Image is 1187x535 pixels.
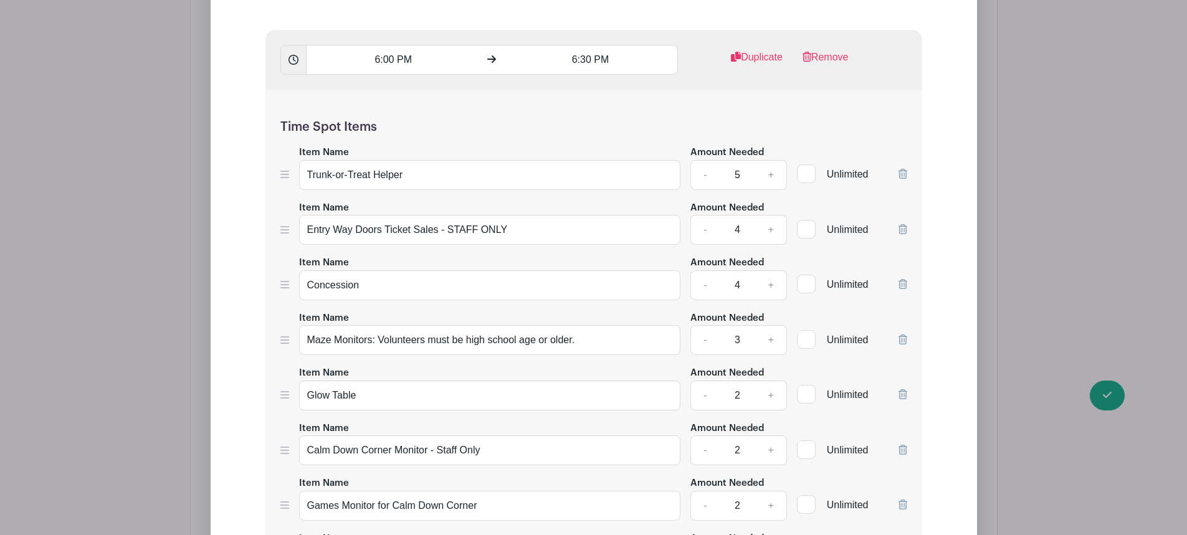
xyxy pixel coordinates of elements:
[690,476,764,491] label: Amount Needed
[755,270,786,300] a: +
[827,169,869,179] span: Unlimited
[690,160,719,190] a: -
[299,201,349,215] label: Item Name
[299,146,349,160] label: Item Name
[299,435,681,465] input: e.g. Snacks or Check-in Attendees
[755,160,786,190] a: +
[690,201,764,215] label: Amount Needed
[827,445,869,455] span: Unlimited
[690,270,719,300] a: -
[306,45,480,75] input: Set Start Time
[690,256,764,270] label: Amount Needed
[827,224,869,235] span: Unlimited
[827,389,869,400] span: Unlimited
[755,435,786,465] a: +
[299,366,349,381] label: Item Name
[299,422,349,436] label: Item Name
[827,279,869,290] span: Unlimited
[503,45,678,75] input: Set End Time
[731,50,783,75] a: Duplicate
[690,215,719,245] a: -
[299,256,349,270] label: Item Name
[690,381,719,410] a: -
[827,334,869,345] span: Unlimited
[690,146,764,160] label: Amount Needed
[299,476,349,491] label: Item Name
[690,325,719,355] a: -
[299,160,681,190] input: e.g. Snacks or Check-in Attendees
[690,422,764,436] label: Amount Needed
[755,215,786,245] a: +
[755,325,786,355] a: +
[827,499,869,510] span: Unlimited
[299,325,681,355] input: e.g. Snacks or Check-in Attendees
[755,491,786,521] a: +
[299,311,349,326] label: Item Name
[690,491,719,521] a: -
[803,50,849,75] a: Remove
[690,435,719,465] a: -
[690,311,764,326] label: Amount Needed
[299,381,681,410] input: e.g. Snacks or Check-in Attendees
[299,491,681,521] input: e.g. Snacks or Check-in Attendees
[299,270,681,300] input: e.g. Snacks or Check-in Attendees
[299,215,681,245] input: e.g. Snacks or Check-in Attendees
[280,120,907,135] h5: Time Spot Items
[690,366,764,381] label: Amount Needed
[755,381,786,410] a: +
